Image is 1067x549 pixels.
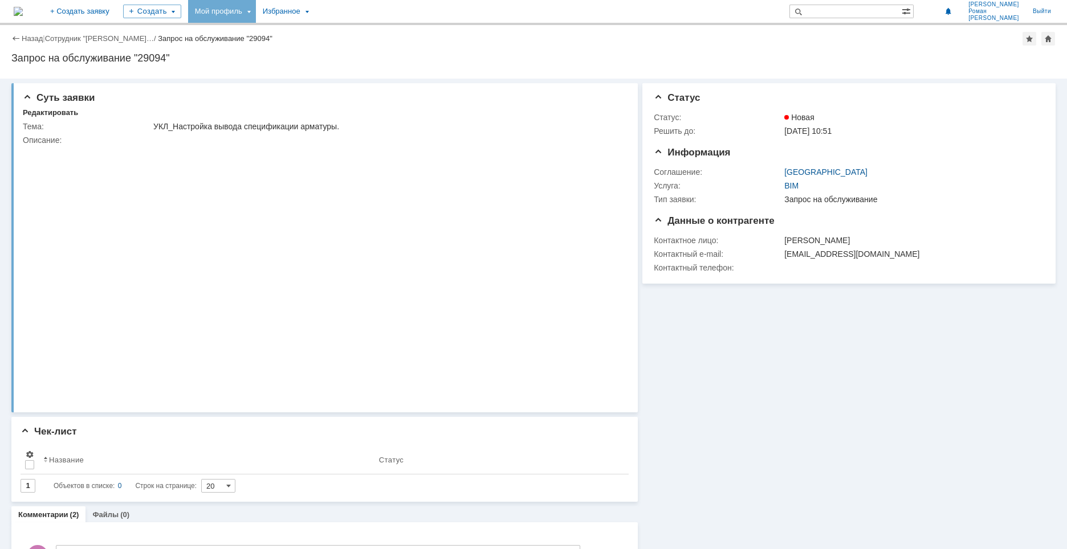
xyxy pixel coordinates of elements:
[654,263,782,272] div: Контактный телефон:
[1023,32,1036,46] div: Добавить в избранное
[968,15,1019,22] span: [PERSON_NAME]
[654,92,700,103] span: Статус
[14,7,23,16] a: Перейти на домашнюю страницу
[654,167,782,177] div: Соглашение:
[14,7,23,16] img: logo
[92,510,119,519] a: Файлы
[784,195,1038,204] div: Запрос на обслуживание
[379,456,404,464] div: Статус
[1041,32,1055,46] div: Сделать домашней страницей
[21,426,77,437] span: Чек-лист
[968,8,1019,15] span: Роман
[784,236,1038,245] div: [PERSON_NAME]
[968,1,1019,8] span: [PERSON_NAME]
[49,456,84,464] div: Название
[23,92,95,103] span: Суть заявки
[54,479,197,493] i: Строк на странице:
[654,215,775,226] span: Данные о контрагенте
[654,249,782,259] div: Контактный e-mail:
[654,195,782,204] div: Тип заявки:
[654,147,730,158] span: Информация
[784,113,814,122] span: Новая
[654,126,782,136] div: Решить до:
[18,510,68,519] a: Комментарии
[11,52,1056,64] div: Запрос на обслуживание "29094"
[654,113,782,122] div: Статус:
[22,34,43,43] a: Назад
[23,136,623,145] div: Описание:
[158,34,272,43] div: Запрос на обслуживание "29094"
[45,34,154,43] a: Сотрудник "[PERSON_NAME]…
[123,5,181,18] div: Создать
[70,510,79,519] div: (2)
[45,34,158,43] div: /
[784,181,799,190] a: BIM
[23,122,151,131] div: Тема:
[784,167,868,177] a: [GEOGRAPHIC_DATA]
[902,5,913,16] span: Расширенный поиск
[25,450,34,459] span: Настройки
[39,445,374,474] th: Название
[654,236,782,245] div: Контактное лицо:
[784,249,1038,259] div: [EMAIL_ADDRESS][DOMAIN_NAME]
[153,122,621,131] div: УКЛ_Настройка вывода спецификации арматуры.
[43,34,44,42] div: |
[54,482,115,490] span: Объектов в списке:
[374,445,620,474] th: Статус
[118,479,122,493] div: 0
[784,126,832,136] span: [DATE] 10:51
[23,108,78,117] div: Редактировать
[654,181,782,190] div: Услуга:
[120,510,129,519] div: (0)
